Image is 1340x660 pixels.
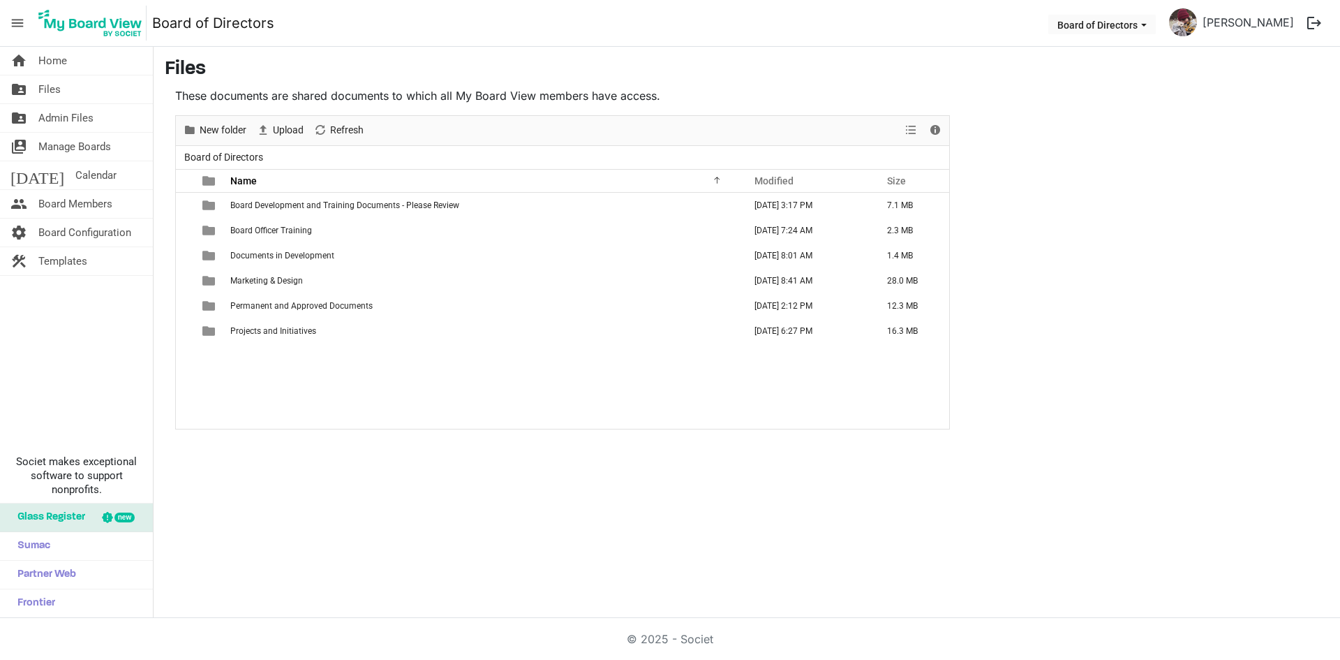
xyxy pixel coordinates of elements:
span: Upload [271,122,305,139]
td: checkbox [176,318,194,344]
span: Marketing & Design [230,276,303,286]
td: is template cell column header type [194,293,226,318]
a: My Board View Logo [34,6,152,41]
span: Board of Directors [181,149,266,166]
td: 28.0 MB is template cell column header Size [872,268,949,293]
td: is template cell column header type [194,218,226,243]
span: Board Development and Training Documents - Please Review [230,200,459,210]
td: is template cell column header type [194,318,226,344]
span: Documents in Development [230,251,334,261]
span: switch_account [10,133,27,161]
span: Partner Web [10,561,76,589]
td: 2.3 MB is template cell column header Size [872,218,949,243]
span: Modified [754,175,794,186]
td: is template cell column header type [194,193,226,218]
td: Permanent and Approved Documents is template cell column header Name [226,293,740,318]
td: 7.1 MB is template cell column header Size [872,193,949,218]
td: September 17, 2025 8:01 AM column header Modified [740,243,872,268]
span: folder_shared [10,104,27,132]
td: checkbox [176,293,194,318]
td: checkbox [176,243,194,268]
td: Board Officer Training is template cell column header Name [226,218,740,243]
span: Refresh [329,122,365,139]
img: My Board View Logo [34,6,147,41]
td: checkbox [176,193,194,218]
span: settings [10,219,27,247]
span: Name [230,175,257,186]
td: 16.3 MB is template cell column header Size [872,318,949,344]
div: Refresh [308,116,368,145]
td: checkbox [176,268,194,293]
td: September 15, 2025 3:17 PM column header Modified [740,193,872,218]
td: September 15, 2025 6:27 PM column header Modified [740,318,872,344]
span: Projects and Initiatives [230,326,316,336]
span: New folder [198,122,248,139]
span: Home [38,47,67,75]
button: logout [1300,8,1329,38]
h3: Files [165,58,1329,82]
button: View dropdownbutton [902,122,919,139]
button: Refresh [311,122,366,139]
span: Permanent and Approved Documents [230,301,373,311]
span: Size [887,175,906,186]
div: Details [923,116,947,145]
span: Sumac [10,532,50,560]
span: construction [10,247,27,275]
td: Projects and Initiatives is template cell column header Name [226,318,740,344]
div: Upload [251,116,308,145]
td: is template cell column header type [194,268,226,293]
a: © 2025 - Societ [627,632,713,646]
td: Board Development and Training Documents - Please Review is template cell column header Name [226,193,740,218]
span: Files [38,75,61,103]
td: September 17, 2025 2:12 PM column header Modified [740,293,872,318]
a: [PERSON_NAME] [1197,8,1300,36]
span: Admin Files [38,104,94,132]
span: Templates [38,247,87,275]
span: Calendar [75,161,117,189]
span: Frontier [10,589,55,617]
div: new [114,513,135,522]
div: View [900,116,923,145]
span: [DATE] [10,161,64,189]
span: menu [4,10,31,36]
td: checkbox [176,218,194,243]
span: folder_shared [10,75,27,103]
td: is template cell column header type [194,243,226,268]
button: Details [926,122,945,139]
span: Glass Register [10,504,85,531]
td: Documents in Development is template cell column header Name [226,243,740,268]
td: 12.3 MB is template cell column header Size [872,293,949,318]
span: Board Configuration [38,219,131,247]
div: New folder [178,116,251,145]
p: These documents are shared documents to which all My Board View members have access. [175,87,950,104]
span: Board Officer Training [230,226,312,235]
a: Board of Directors [152,9,274,37]
td: September 09, 2025 8:41 AM column header Modified [740,268,872,293]
img: a6ah0srXjuZ-12Q8q2R8a_YFlpLfa_R6DrblpP7LWhseZaehaIZtCsKbqyqjCVmcIyzz-CnSwFS6VEpFR7BkWg_thumb.png [1169,8,1197,36]
td: September 17, 2025 7:24 AM column header Modified [740,218,872,243]
button: Upload [254,122,306,139]
button: Board of Directors dropdownbutton [1048,15,1156,34]
span: Societ makes exceptional software to support nonprofits. [6,455,147,497]
button: New folder [181,122,249,139]
span: home [10,47,27,75]
span: Manage Boards [38,133,111,161]
td: Marketing & Design is template cell column header Name [226,268,740,293]
span: Board Members [38,190,112,218]
td: 1.4 MB is template cell column header Size [872,243,949,268]
span: people [10,190,27,218]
